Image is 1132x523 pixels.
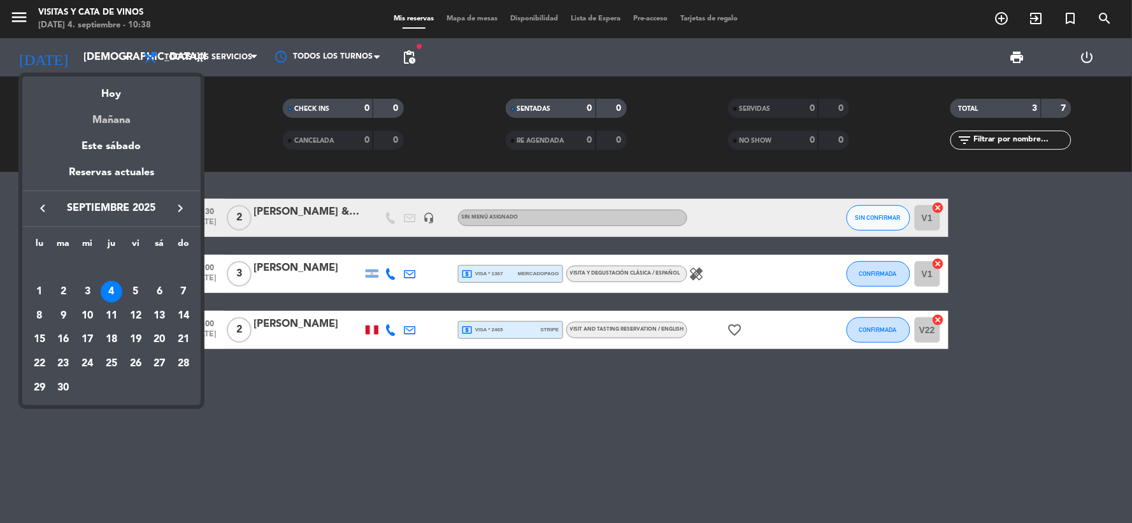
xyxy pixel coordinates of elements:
[52,304,76,328] td: 9 de septiembre de 2025
[148,280,172,304] td: 6 de septiembre de 2025
[148,353,170,375] div: 27
[148,327,172,352] td: 20 de septiembre de 2025
[148,304,172,328] td: 13 de septiembre de 2025
[75,304,99,328] td: 10 de septiembre de 2025
[52,376,76,400] td: 30 de septiembre de 2025
[99,327,124,352] td: 18 de septiembre de 2025
[53,281,75,303] div: 2
[125,329,147,350] div: 19
[173,281,194,303] div: 7
[53,377,75,399] div: 30
[53,329,75,350] div: 16
[52,327,76,352] td: 16 de septiembre de 2025
[75,280,99,304] td: 3 de septiembre de 2025
[29,353,50,375] div: 22
[99,280,124,304] td: 4 de septiembre de 2025
[99,236,124,256] th: jueves
[101,281,122,303] div: 4
[76,353,98,375] div: 24
[52,280,76,304] td: 2 de septiembre de 2025
[52,236,76,256] th: martes
[173,201,188,216] i: keyboard_arrow_right
[125,353,147,375] div: 26
[148,305,170,327] div: 13
[148,236,172,256] th: sábado
[52,352,76,376] td: 23 de septiembre de 2025
[53,353,75,375] div: 23
[169,200,192,217] button: keyboard_arrow_right
[53,305,75,327] div: 9
[171,352,196,376] td: 28 de septiembre de 2025
[125,305,147,327] div: 12
[29,305,50,327] div: 8
[124,304,148,328] td: 12 de septiembre de 2025
[27,352,52,376] td: 22 de septiembre de 2025
[35,201,50,216] i: keyboard_arrow_left
[27,255,196,280] td: SEP.
[27,327,52,352] td: 15 de septiembre de 2025
[27,236,52,256] th: lunes
[22,103,201,129] div: Mañana
[27,304,52,328] td: 8 de septiembre de 2025
[125,281,147,303] div: 5
[101,329,122,350] div: 18
[27,280,52,304] td: 1 de septiembre de 2025
[99,352,124,376] td: 25 de septiembre de 2025
[76,329,98,350] div: 17
[22,76,201,103] div: Hoy
[173,353,194,375] div: 28
[29,329,50,350] div: 15
[124,327,148,352] td: 19 de septiembre de 2025
[29,281,50,303] div: 1
[173,305,194,327] div: 14
[171,327,196,352] td: 21 de septiembre de 2025
[99,304,124,328] td: 11 de septiembre de 2025
[171,236,196,256] th: domingo
[54,200,169,217] span: septiembre 2025
[101,305,122,327] div: 11
[171,280,196,304] td: 7 de septiembre de 2025
[76,305,98,327] div: 10
[75,352,99,376] td: 24 de septiembre de 2025
[31,200,54,217] button: keyboard_arrow_left
[124,352,148,376] td: 26 de septiembre de 2025
[124,280,148,304] td: 5 de septiembre de 2025
[29,377,50,399] div: 29
[124,236,148,256] th: viernes
[22,164,201,190] div: Reservas actuales
[75,327,99,352] td: 17 de septiembre de 2025
[101,353,122,375] div: 25
[22,129,201,164] div: Este sábado
[171,304,196,328] td: 14 de septiembre de 2025
[27,376,52,400] td: 29 de septiembre de 2025
[76,281,98,303] div: 3
[75,236,99,256] th: miércoles
[148,352,172,376] td: 27 de septiembre de 2025
[148,281,170,303] div: 6
[148,329,170,350] div: 20
[173,329,194,350] div: 21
